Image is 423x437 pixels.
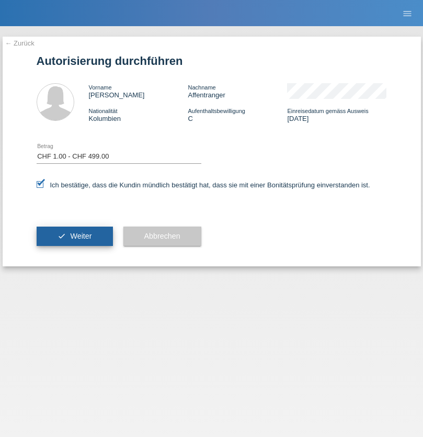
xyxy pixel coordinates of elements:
[89,107,188,122] div: Kolumbien
[89,108,118,114] span: Nationalität
[402,8,413,19] i: menu
[144,232,180,240] span: Abbrechen
[287,107,386,122] div: [DATE]
[89,83,188,99] div: [PERSON_NAME]
[89,84,112,91] span: Vorname
[37,181,370,189] label: Ich bestätige, dass die Kundin mündlich bestätigt hat, dass sie mit einer Bonitätsprüfung einvers...
[188,84,215,91] span: Nachname
[58,232,66,240] i: check
[287,108,368,114] span: Einreisedatum gemäss Ausweis
[188,83,287,99] div: Affentranger
[188,108,245,114] span: Aufenthaltsbewilligung
[397,10,418,16] a: menu
[37,54,387,68] h1: Autorisierung durchführen
[5,39,35,47] a: ← Zurück
[123,227,201,246] button: Abbrechen
[70,232,92,240] span: Weiter
[188,107,287,122] div: C
[37,227,113,246] button: check Weiter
